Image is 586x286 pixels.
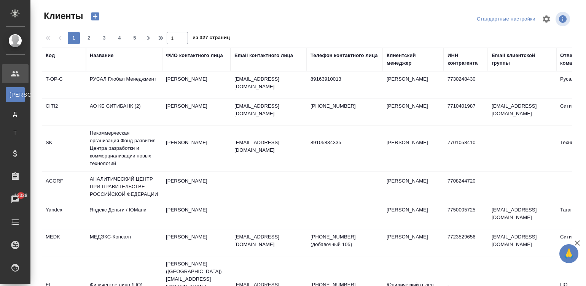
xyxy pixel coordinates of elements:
[311,75,379,83] p: 89163910013
[447,52,484,67] div: ИНН контрагента
[42,10,83,22] span: Клиенты
[444,99,488,125] td: 7710401987
[42,202,86,229] td: Yandex
[475,13,537,25] div: split button
[162,173,231,200] td: [PERSON_NAME]
[311,139,379,146] p: 89105834335
[98,34,110,42] span: 3
[444,202,488,229] td: 7750005725
[383,229,444,256] td: [PERSON_NAME]
[86,99,162,125] td: АО КБ СИТИБАНК (2)
[537,10,556,28] span: Настроить таблицу
[193,33,230,44] span: из 327 страниц
[86,126,162,171] td: Некоммерческая организация Фонд развития Центра разработки и коммерциализации новых технологий
[383,202,444,229] td: [PERSON_NAME]
[311,102,379,110] p: [PHONE_NUMBER]
[98,32,110,44] button: 3
[387,52,440,67] div: Клиентский менеджер
[46,52,55,59] div: Код
[6,125,25,140] a: Т
[311,233,379,248] p: [PHONE_NUMBER] (добавочный 105)
[488,99,556,125] td: [EMAIL_ADDRESS][DOMAIN_NAME]
[234,233,303,248] p: [EMAIL_ADDRESS][DOMAIN_NAME]
[10,110,21,118] span: Д
[10,192,32,199] span: 13328
[162,229,231,256] td: [PERSON_NAME]
[86,229,162,256] td: МЕДЭКС-Консалт
[234,52,293,59] div: Email контактного лица
[383,173,444,200] td: [PERSON_NAME]
[383,135,444,162] td: [PERSON_NAME]
[129,32,141,44] button: 5
[83,32,95,44] button: 2
[113,32,126,44] button: 4
[86,10,104,23] button: Создать
[129,34,141,42] span: 5
[492,52,553,67] div: Email клиентской группы
[86,71,162,98] td: РУСАЛ Глобал Менеджмент
[83,34,95,42] span: 2
[488,202,556,229] td: [EMAIL_ADDRESS][DOMAIN_NAME]
[42,71,86,98] td: T-OP-C
[162,202,231,229] td: [PERSON_NAME]
[42,173,86,200] td: ACGRF
[42,99,86,125] td: CITI2
[559,244,578,263] button: 🙏
[383,71,444,98] td: [PERSON_NAME]
[162,71,231,98] td: [PERSON_NAME]
[488,229,556,256] td: [EMAIL_ADDRESS][DOMAIN_NAME]
[444,135,488,162] td: 7701058410
[556,12,572,26] span: Посмотреть информацию
[234,75,303,91] p: [EMAIL_ADDRESS][DOMAIN_NAME]
[162,135,231,162] td: [PERSON_NAME]
[90,52,113,59] div: Название
[234,102,303,118] p: [EMAIL_ADDRESS][DOMAIN_NAME]
[2,190,29,209] a: 13328
[311,52,378,59] div: Телефон контактного лица
[86,172,162,202] td: АНАЛИТИЧЕСКИЙ ЦЕНТР ПРИ ПРАВИТЕЛЬСТВЕ РОССИЙСКОЙ ФЕДЕРАЦИИ
[444,229,488,256] td: 7723529656
[42,135,86,162] td: SK
[6,87,25,102] a: [PERSON_NAME]
[444,71,488,98] td: 7730248430
[10,129,21,137] span: Т
[86,202,162,229] td: Яндекс Деньги / ЮМани
[6,106,25,121] a: Д
[166,52,223,59] div: ФИО контактного лица
[234,139,303,154] p: [EMAIL_ADDRESS][DOMAIN_NAME]
[444,173,488,200] td: 7708244720
[10,91,21,99] span: [PERSON_NAME]
[162,99,231,125] td: [PERSON_NAME]
[562,246,575,262] span: 🙏
[113,34,126,42] span: 4
[42,229,86,256] td: MEDK
[383,99,444,125] td: [PERSON_NAME]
